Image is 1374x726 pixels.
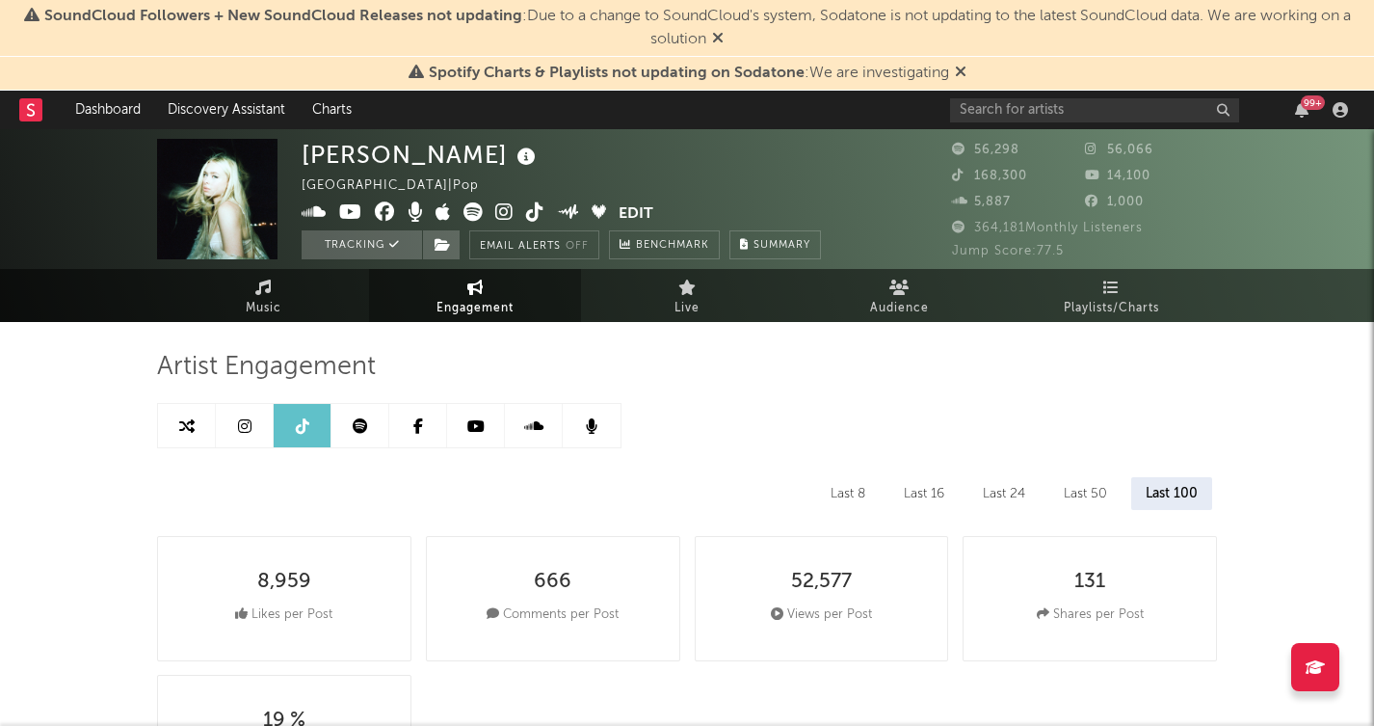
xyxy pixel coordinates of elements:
[952,245,1064,257] span: Jump Score: 77.5
[753,240,810,251] span: Summary
[44,9,522,24] span: SoundCloud Followers + New SoundCloud Releases not updating
[952,144,1019,156] span: 56,298
[791,571,852,594] div: 52,577
[952,222,1143,234] span: 364,181 Monthly Listeners
[968,477,1040,510] div: Last 24
[870,297,929,320] span: Audience
[581,269,793,322] a: Live
[436,297,514,320] span: Engagement
[429,66,805,81] span: Spotify Charts & Playlists not updating on Sodatone
[299,91,365,129] a: Charts
[235,604,332,627] div: Likes per Post
[566,241,589,252] em: Off
[1085,196,1144,208] span: 1,000
[1085,170,1150,182] span: 14,100
[729,230,821,259] button: Summary
[1005,269,1217,322] a: Playlists/Charts
[1131,477,1212,510] div: Last 100
[369,269,581,322] a: Engagement
[302,230,422,259] button: Tracking
[154,91,299,129] a: Discovery Assistant
[955,66,966,81] span: Dismiss
[487,604,619,627] div: Comments per Post
[816,477,880,510] div: Last 8
[44,9,1351,47] span: : Due to a change to SoundCloud's system, Sodatone is not updating to the latest SoundCloud data....
[609,230,720,259] a: Benchmark
[1085,144,1153,156] span: 56,066
[246,297,281,320] span: Music
[636,234,709,257] span: Benchmark
[157,356,376,379] span: Artist Engagement
[157,269,369,322] a: Music
[302,139,541,171] div: [PERSON_NAME]
[1049,477,1122,510] div: Last 50
[302,175,501,198] div: [GEOGRAPHIC_DATA] | Pop
[1074,571,1105,594] div: 131
[257,571,311,594] div: 8,959
[534,571,571,594] div: 666
[889,477,959,510] div: Last 16
[712,32,724,47] span: Dismiss
[429,66,949,81] span: : We are investigating
[1037,604,1144,627] div: Shares per Post
[469,230,599,259] button: Email AlertsOff
[952,170,1027,182] span: 168,300
[950,98,1239,122] input: Search for artists
[1295,102,1308,118] button: 99+
[62,91,154,129] a: Dashboard
[674,297,700,320] span: Live
[771,604,872,627] div: Views per Post
[1301,95,1325,110] div: 99 +
[1064,297,1159,320] span: Playlists/Charts
[793,269,1005,322] a: Audience
[952,196,1011,208] span: 5,887
[619,202,653,227] button: Edit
